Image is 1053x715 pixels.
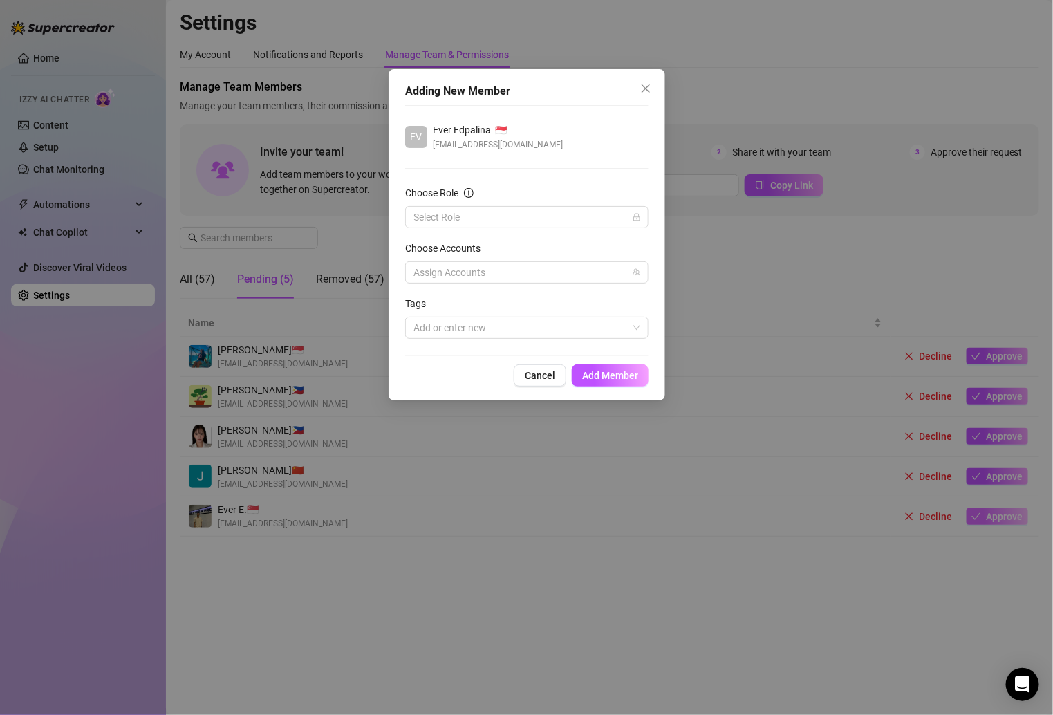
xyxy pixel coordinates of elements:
span: Add Member [582,370,638,381]
span: info-circle [464,188,474,198]
div: Choose Role [405,185,458,201]
span: Close [635,83,657,94]
div: Adding New Member [405,83,649,100]
div: 🇸🇬 [433,122,563,138]
span: lock [633,213,641,221]
label: Tags [405,296,435,311]
button: Add Member [572,364,649,387]
span: EV [410,129,422,145]
span: Cancel [525,370,555,381]
span: [EMAIL_ADDRESS][DOMAIN_NAME] [433,138,563,151]
button: Cancel [514,364,566,387]
span: Ever Edpalina [433,122,491,138]
span: team [633,268,641,277]
label: Choose Accounts [405,241,490,256]
button: Close [635,77,657,100]
div: Open Intercom Messenger [1006,668,1039,701]
span: close [640,83,651,94]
